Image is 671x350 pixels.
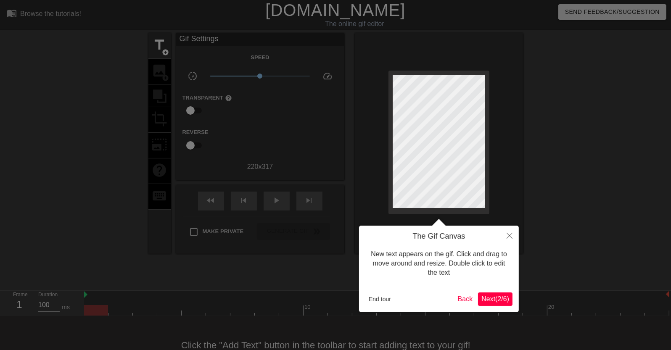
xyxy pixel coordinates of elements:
button: End tour [365,293,394,305]
span: Next ( 2 / 6 ) [481,295,509,303]
button: Next [478,292,512,306]
div: New text appears on the gif. Click and drag to move around and resize. Double click to edit the text [365,241,512,286]
button: Back [454,292,476,306]
h4: The Gif Canvas [365,232,512,241]
button: Close [500,226,519,245]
